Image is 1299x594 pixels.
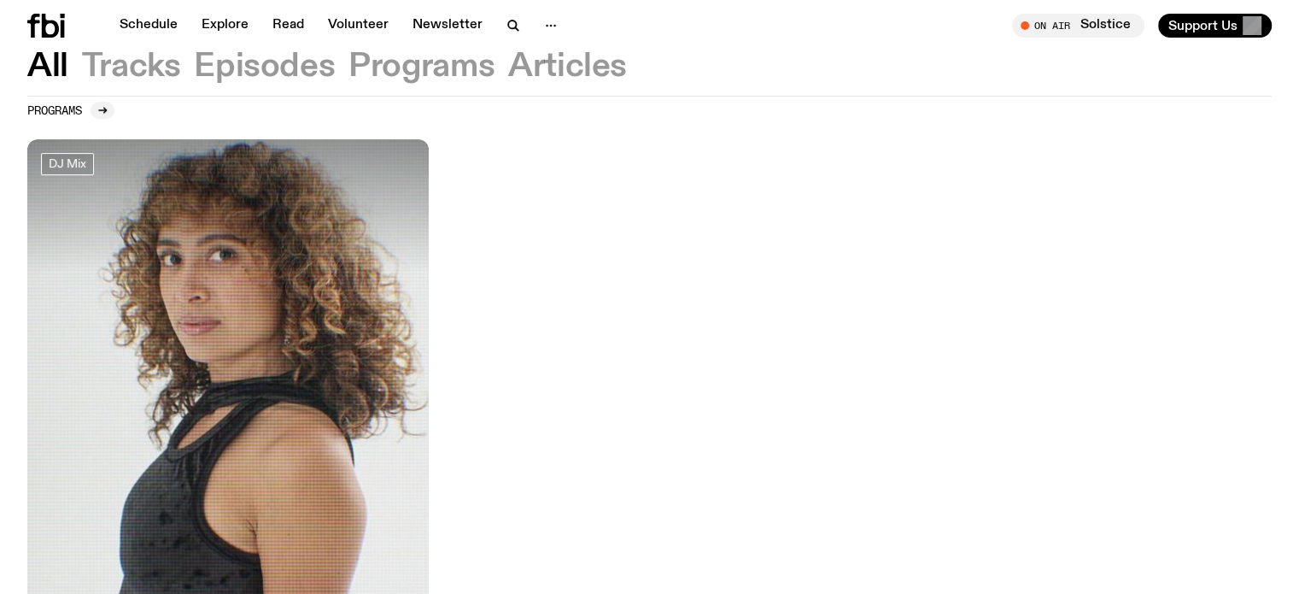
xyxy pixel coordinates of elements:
[109,14,188,38] a: Schedule
[318,14,399,38] a: Volunteer
[27,102,114,119] a: Programs
[27,51,68,82] button: All
[1012,14,1144,38] button: On AirSolstice
[402,14,493,38] a: Newsletter
[82,51,181,82] button: Tracks
[508,51,627,82] button: Articles
[1158,14,1272,38] button: Support Us
[191,14,259,38] a: Explore
[348,51,494,82] button: Programs
[41,153,94,175] a: DJ Mix
[1168,18,1238,33] span: Support Us
[194,51,335,82] button: Episodes
[27,103,82,116] h2: Programs
[49,157,86,170] span: DJ Mix
[262,14,314,38] a: Read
